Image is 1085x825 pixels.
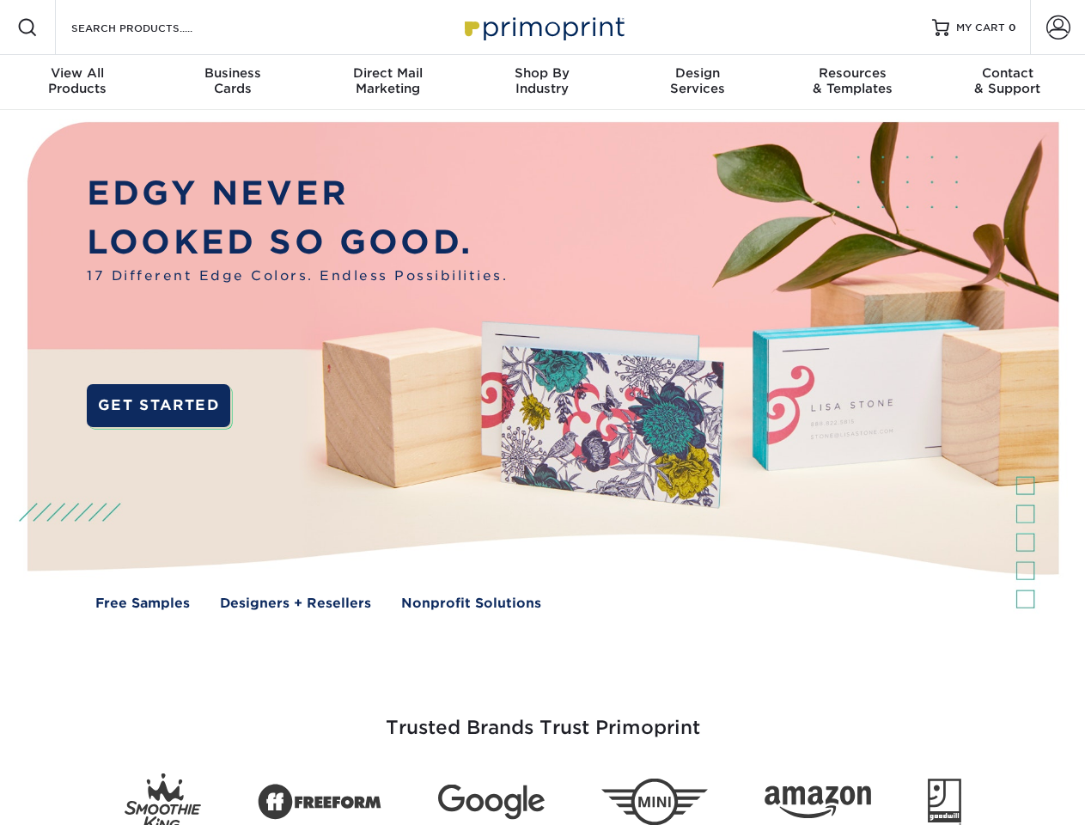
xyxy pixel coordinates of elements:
span: Contact [930,65,1085,81]
img: Amazon [765,786,871,819]
a: DesignServices [620,55,775,110]
div: & Templates [775,65,930,96]
input: SEARCH PRODUCTS..... [70,17,237,38]
span: Design [620,65,775,81]
a: BusinessCards [155,55,309,110]
span: Shop By [465,65,619,81]
a: Nonprofit Solutions [401,594,541,614]
img: Google [438,785,545,820]
span: 0 [1009,21,1016,34]
span: 17 Different Edge Colors. Endless Possibilities. [87,266,508,286]
a: GET STARTED [87,384,230,427]
a: Contact& Support [930,55,1085,110]
a: Shop ByIndustry [465,55,619,110]
a: Direct MailMarketing [310,55,465,110]
div: Cards [155,65,309,96]
img: Primoprint [457,9,629,46]
span: Business [155,65,309,81]
h3: Trusted Brands Trust Primoprint [40,675,1045,760]
p: EDGY NEVER [87,169,508,218]
span: Direct Mail [310,65,465,81]
div: Services [620,65,775,96]
span: MY CART [956,21,1005,35]
a: Designers + Resellers [220,594,371,614]
div: & Support [930,65,1085,96]
p: LOOKED SO GOOD. [87,218,508,267]
a: Resources& Templates [775,55,930,110]
div: Industry [465,65,619,96]
span: Resources [775,65,930,81]
div: Marketing [310,65,465,96]
a: Free Samples [95,594,190,614]
img: Goodwill [928,779,961,825]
